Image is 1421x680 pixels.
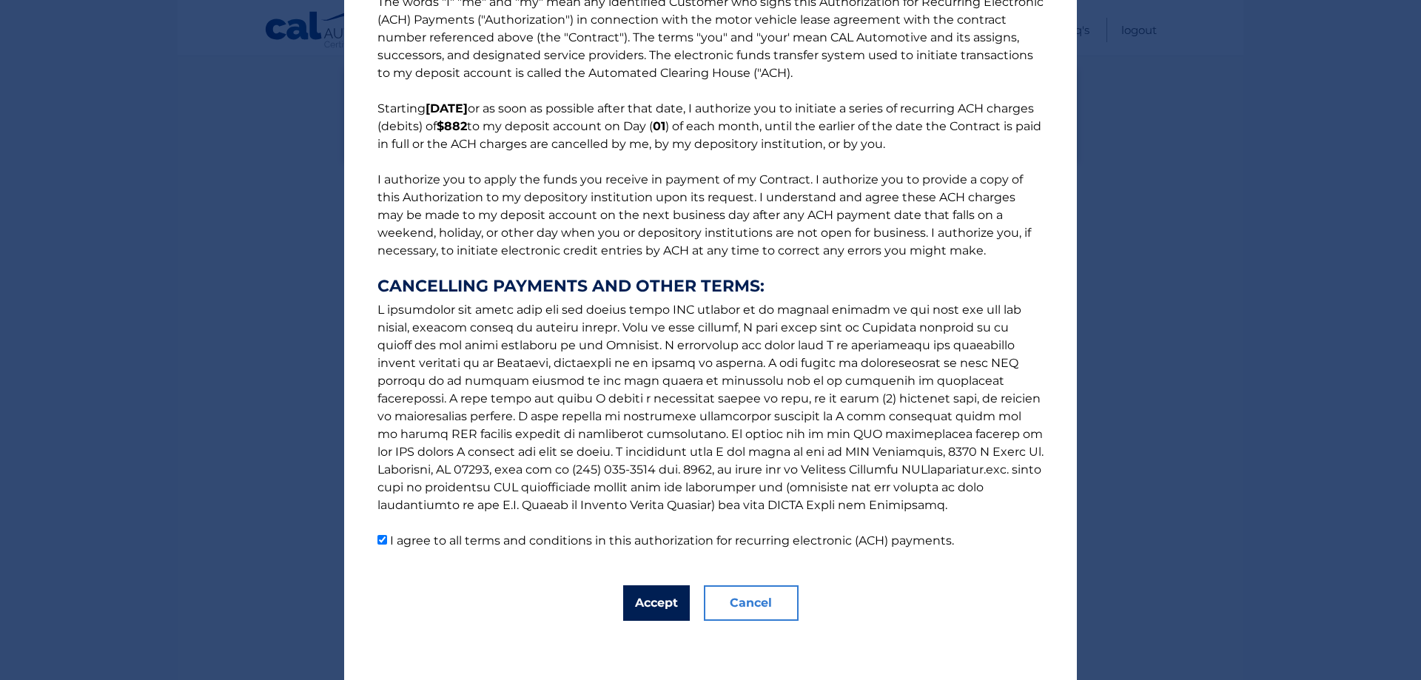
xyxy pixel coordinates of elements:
b: [DATE] [426,101,468,115]
button: Cancel [704,585,799,621]
button: Accept [623,585,690,621]
b: $882 [437,119,467,133]
strong: CANCELLING PAYMENTS AND OTHER TERMS: [377,277,1044,295]
label: I agree to all terms and conditions in this authorization for recurring electronic (ACH) payments. [390,533,954,548]
b: 01 [653,119,665,133]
